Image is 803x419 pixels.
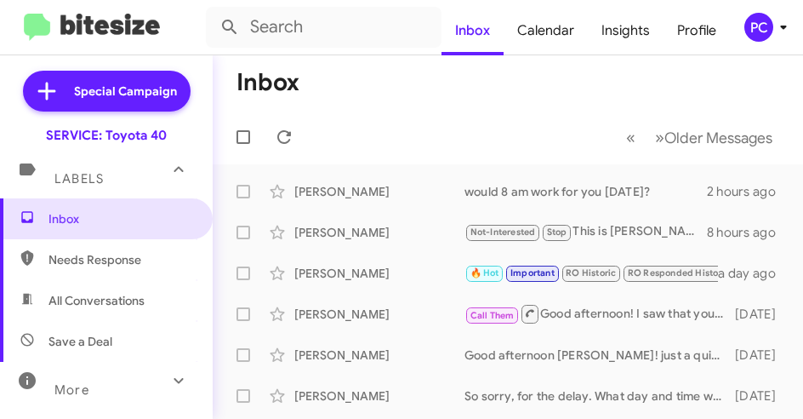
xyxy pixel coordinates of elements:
h1: Inbox [236,69,299,96]
span: Stop [547,227,567,238]
button: PC [730,13,784,42]
span: « [626,127,635,148]
div: [PERSON_NAME] [294,387,464,405]
span: Older Messages [664,129,772,147]
span: Save a Deal [48,333,112,350]
div: This is [PERSON_NAME] with Ourisman Toyota 40. [464,222,707,242]
div: [PERSON_NAME] [294,224,464,241]
div: Good afternoon [PERSON_NAME]! just a quick note, even if your vehicle isn’t showing as due, Toyot... [464,347,734,364]
div: [PERSON_NAME] [294,347,464,364]
div: would 8 am work for you [DATE]? [464,183,707,200]
button: Previous [616,120,646,155]
a: Inbox [441,6,504,55]
nav: Page navigation example [617,120,783,155]
span: Important [510,267,555,278]
div: PC [744,13,773,42]
a: Calendar [504,6,588,55]
span: RO Responded Historic [628,267,730,278]
div: 8 hours ago [707,224,789,241]
span: RO Historic [566,267,616,278]
span: 🔥 Hot [470,267,499,278]
span: Needs Response [48,251,193,268]
a: Insights [588,6,663,55]
div: 2 hours ago [707,183,789,200]
div: [DATE] [734,306,789,323]
div: [PERSON_NAME] [294,183,464,200]
div: So sorry, for the delay. What day and time would you like to come in? [464,387,734,405]
div: SERVICE: Toyota 40 [46,127,167,144]
div: Hey [PERSON_NAME], so my car needs oil change can I come now if there is availability? [464,263,718,283]
div: Good afternoon! I saw that you gave us a call earlier and just wanted to check in to see if you w... [464,303,734,324]
span: All Conversations [48,292,145,309]
span: » [655,127,664,148]
div: a day ago [718,265,789,282]
div: [DATE] [734,387,789,405]
button: Next [645,120,783,155]
div: [DATE] [734,347,789,364]
span: Labels [54,171,104,187]
span: Not-Interested [470,227,536,238]
div: [PERSON_NAME] [294,265,464,282]
div: [PERSON_NAME] [294,306,464,323]
span: Inbox [48,210,193,227]
a: Profile [663,6,730,55]
span: Special Campaign [74,83,177,100]
a: Special Campaign [23,71,191,112]
span: Call Them [470,310,515,321]
input: Search [206,7,441,48]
